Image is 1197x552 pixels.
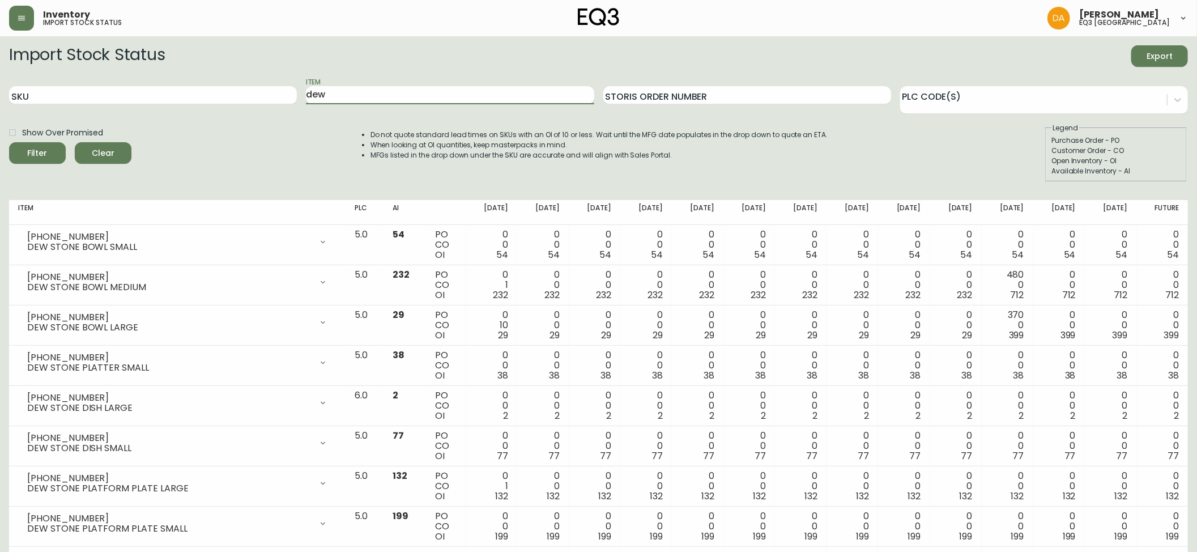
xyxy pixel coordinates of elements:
div: DEW STONE PLATFORM PLATE SMALL [27,524,312,534]
span: 77 [600,449,611,462]
div: 0 0 [681,431,714,461]
div: 0 0 [1042,230,1076,260]
th: [DATE] [620,200,672,225]
div: 0 0 [1145,270,1179,300]
div: DEW STONE PLATTER SMALL [27,363,312,373]
div: 0 0 [1145,230,1179,260]
div: 0 0 [1094,230,1127,260]
span: 712 [1114,288,1127,302]
span: 38 [1117,369,1127,382]
span: 2 [658,409,663,422]
span: 712 [1011,288,1024,302]
div: 0 0 [1094,350,1127,381]
span: 2 [606,409,611,422]
span: 2 [1019,409,1024,422]
h5: eq3 [GEOGRAPHIC_DATA] [1079,19,1170,26]
span: 2 [709,409,714,422]
div: 0 0 [939,390,973,421]
span: 29 [704,329,714,342]
span: 199 [393,509,408,523]
span: 38 [1168,369,1179,382]
span: 77 [497,449,508,462]
div: 0 0 [1145,471,1179,502]
div: 0 0 [836,390,869,421]
span: Export [1140,49,1179,63]
div: [PHONE_NUMBER] [27,312,312,322]
div: DEW STONE BOWL MEDIUM [27,282,312,292]
div: 0 0 [887,431,921,461]
div: 0 0 [629,230,663,260]
span: 2 [864,409,869,422]
span: 132 [393,469,407,482]
span: 38 [910,369,921,382]
div: 0 0 [681,471,714,502]
th: [DATE] [569,200,620,225]
div: 0 0 [784,431,817,461]
div: PO CO [435,350,456,381]
th: [DATE] [723,200,775,225]
span: 38 [755,369,766,382]
div: 0 0 [836,471,869,502]
div: 0 0 [475,511,508,542]
div: 0 0 [991,471,1024,502]
div: [PHONE_NUMBER] [27,393,312,403]
li: Do not quote standard lead times on SKUs with an OI of 10 or less. Wait until the MFG date popula... [370,130,828,140]
div: [PHONE_NUMBER] [27,433,312,443]
div: 0 0 [1094,310,1127,341]
div: 0 0 [732,230,766,260]
div: 0 0 [681,230,714,260]
div: 0 0 [526,431,560,461]
div: 0 0 [629,471,663,502]
span: 132 [908,490,921,503]
div: 0 0 [1145,350,1179,381]
th: [DATE] [1085,200,1136,225]
span: 77 [1013,449,1024,462]
span: 54 [548,248,560,261]
div: 0 0 [732,431,766,461]
div: 0 0 [732,350,766,381]
span: 2 [393,389,398,402]
div: [PHONE_NUMBER] [27,513,312,524]
h5: import stock status [43,19,122,26]
div: 0 0 [1042,390,1076,421]
div: [PHONE_NUMBER] [27,232,312,242]
div: 0 0 [836,230,869,260]
span: 29 [756,329,766,342]
div: 0 0 [887,350,921,381]
div: 0 0 [526,390,560,421]
span: 29 [807,329,817,342]
div: 0 0 [1094,270,1127,300]
td: 5.0 [346,426,384,466]
span: 132 [1166,490,1179,503]
legend: Legend [1051,123,1079,133]
th: [DATE] [775,200,827,225]
span: 399 [1164,329,1179,342]
div: 0 0 [526,350,560,381]
div: [PHONE_NUMBER]DEW STONE BOWL SMALL [18,230,336,254]
button: Clear [75,142,131,164]
div: 0 0 [1145,310,1179,341]
span: 132 [804,490,817,503]
div: PO CO [435,390,456,421]
div: PO CO [435,471,456,502]
span: 77 [1064,449,1076,462]
div: 0 0 [475,431,508,461]
div: 0 0 [1042,350,1076,381]
th: [DATE] [466,200,517,225]
span: 132 [1011,490,1024,503]
span: 54 [496,248,508,261]
button: Export [1131,45,1188,67]
span: Inventory [43,10,90,19]
span: 232 [957,288,973,302]
div: 0 0 [836,270,869,300]
div: 0 0 [681,310,714,341]
div: DEW STONE PLATFORM PLATE LARGE [27,483,312,494]
td: 5.0 [346,265,384,305]
th: [DATE] [1033,200,1085,225]
div: DEW STONE DISH LARGE [27,403,312,413]
span: 38 [549,369,560,382]
span: 54 [858,248,870,261]
span: OI [435,409,445,422]
span: 54 [1012,248,1024,261]
span: OI [435,329,445,342]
